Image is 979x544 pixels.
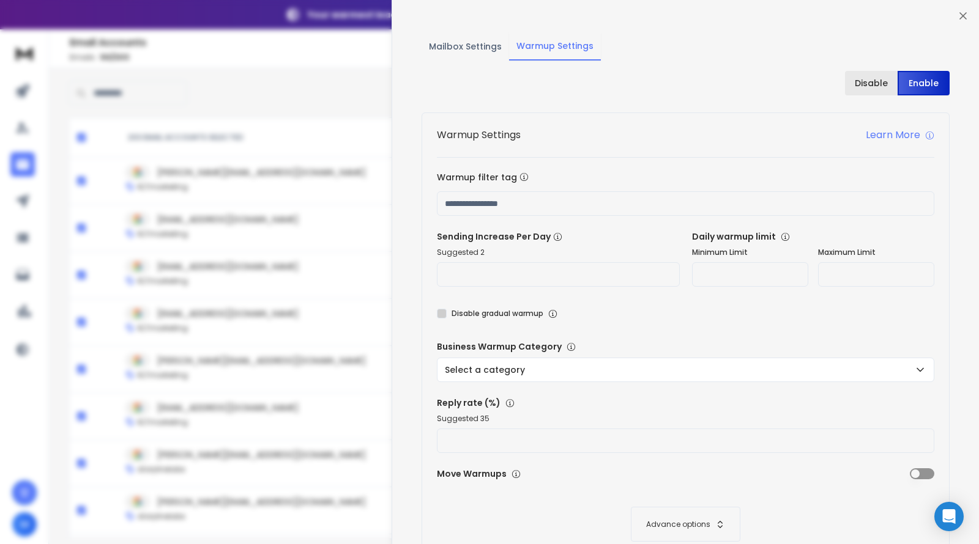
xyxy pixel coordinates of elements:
[692,230,935,243] p: Daily warmup limit
[646,520,710,529] p: Advance options
[437,340,934,353] p: Business Warmup Category
[437,172,934,182] label: Warmup filter tag
[934,502,964,531] div: Open Intercom Messenger
[437,128,521,142] h1: Warmup Settings
[452,309,543,318] label: Disable gradual warmup
[445,364,530,376] p: Select a category
[692,248,808,257] label: Minimum Limit
[845,71,950,95] button: DisableEnable
[818,248,934,257] label: Maximum Limit
[437,397,934,409] p: Reply rate (%)
[866,128,934,142] a: Learn More
[437,230,680,243] p: Sending Increase Per Day
[437,468,682,480] p: Move Warmups
[437,248,680,257] p: Suggested 2
[422,33,509,60] button: Mailbox Settings
[898,71,950,95] button: Enable
[509,32,601,61] button: Warmup Settings
[449,507,922,542] button: Advance options
[437,414,934,424] p: Suggested 35
[845,71,898,95] button: Disable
